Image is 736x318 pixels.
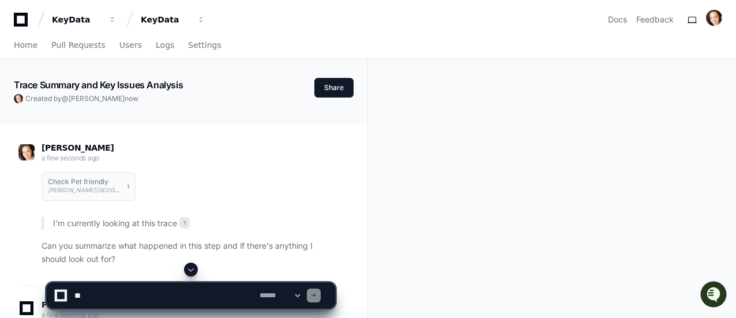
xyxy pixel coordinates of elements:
iframe: Open customer support [699,280,730,311]
a: Logs [156,32,174,59]
div: Start new chat [39,86,189,98]
span: Home [14,42,37,48]
button: Share [314,78,354,98]
div: KeyData [141,14,190,25]
a: Docs [608,14,627,25]
p: Can you summarize what happened in this step and if there's anything I should look out for? [42,240,335,266]
span: @ [62,94,69,103]
img: 1756235613930-3d25f9e4-fa56-45dd-b3ad-e072dfbd1548 [12,86,32,107]
img: ACg8ocJUrLcZf4N_pKPjSchnfIZFEADKUSH3d_7rDd6qafJn1J2cnEo=s96-c [18,144,35,160]
button: Feedback [636,14,674,25]
span: [PERSON_NAME] [69,94,125,103]
h1: Check Pet friendly [48,178,121,185]
span: Pull Requests [51,42,105,48]
span: Users [119,42,142,48]
button: Start new chat [196,89,210,103]
a: Powered byPylon [81,121,140,130]
a: Settings [188,32,221,59]
img: PlayerZero [12,12,35,35]
div: We're available if you need us! [39,98,146,107]
span: [PERSON_NAME][GEOGRAPHIC_DATA] 16 hours ago [48,186,191,193]
a: Home [14,32,37,59]
span: [PERSON_NAME] [42,143,114,152]
span: a few seconds ago [42,154,99,162]
span: 1 [127,182,129,191]
div: KeyData [52,14,102,25]
span: Created by [25,94,138,103]
button: KeyData [136,9,210,30]
span: Pylon [115,121,140,130]
a: Users [119,32,142,59]
span: Logs [156,42,174,48]
span: 1 [179,217,190,229]
button: KeyData [47,9,121,30]
p: I'm currently looking at this trace [53,217,335,230]
span: Settings [188,42,221,48]
div: Welcome [12,46,210,65]
span: now [125,94,138,103]
app-text-character-animate: Trace Summary and Key Issues Analysis [14,79,183,91]
button: Check Pet friendly[PERSON_NAME][GEOGRAPHIC_DATA] 16 hours ago1 [42,172,136,201]
a: Pull Requests [51,32,105,59]
img: ACg8ocJUrLcZf4N_pKPjSchnfIZFEADKUSH3d_7rDd6qafJn1J2cnEo=s96-c [706,10,722,26]
img: ACg8ocJUrLcZf4N_pKPjSchnfIZFEADKUSH3d_7rDd6qafJn1J2cnEo=s96-c [14,94,23,103]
